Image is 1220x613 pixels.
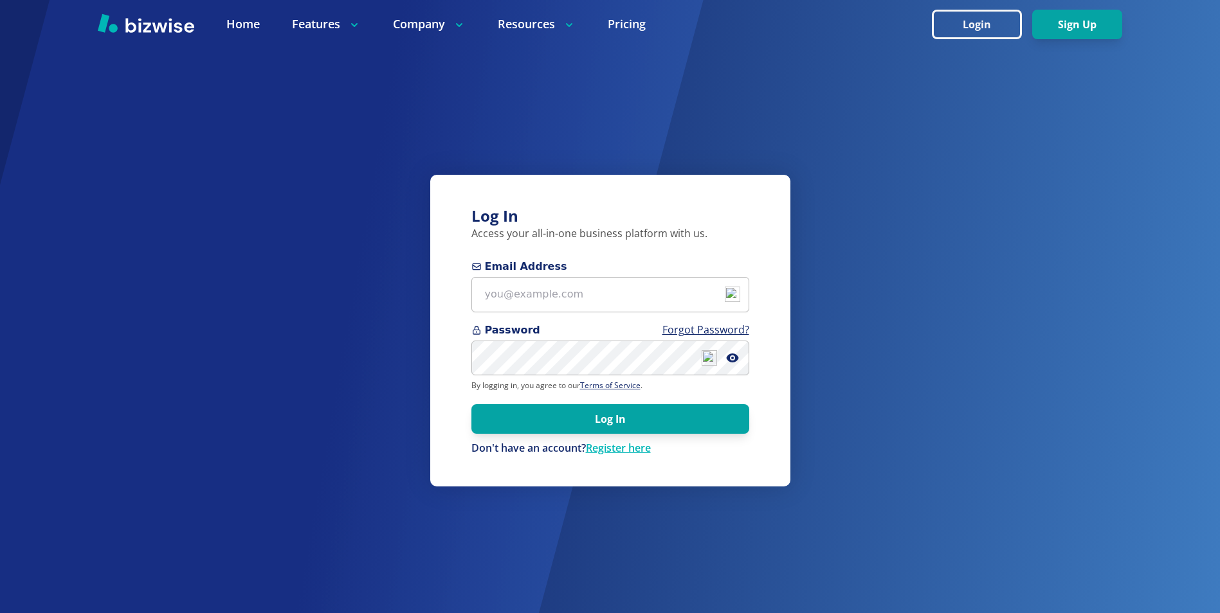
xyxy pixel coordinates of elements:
[932,19,1032,31] a: Login
[498,16,576,32] p: Resources
[292,16,361,32] p: Features
[471,259,749,274] span: Email Address
[471,323,749,338] span: Password
[471,277,749,312] input: you@example.com
[471,441,749,456] div: Don't have an account?Register here
[471,404,749,434] button: Log In
[226,16,260,32] a: Home
[1032,10,1122,39] button: Sign Up
[471,206,749,227] h3: Log In
[932,10,1022,39] button: Login
[662,323,749,337] a: Forgot Password?
[725,287,740,302] img: npw-badge-icon-locked.svg
[702,350,717,366] img: npw-badge-icon-locked.svg
[580,380,641,391] a: Terms of Service
[1032,19,1122,31] a: Sign Up
[471,441,749,456] p: Don't have an account?
[98,13,194,33] img: Bizwise Logo
[471,227,749,241] p: Access your all-in-one business platform with us.
[471,380,749,391] p: By logging in, you agree to our .
[608,16,646,32] a: Pricing
[393,16,466,32] p: Company
[586,441,651,455] a: Register here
